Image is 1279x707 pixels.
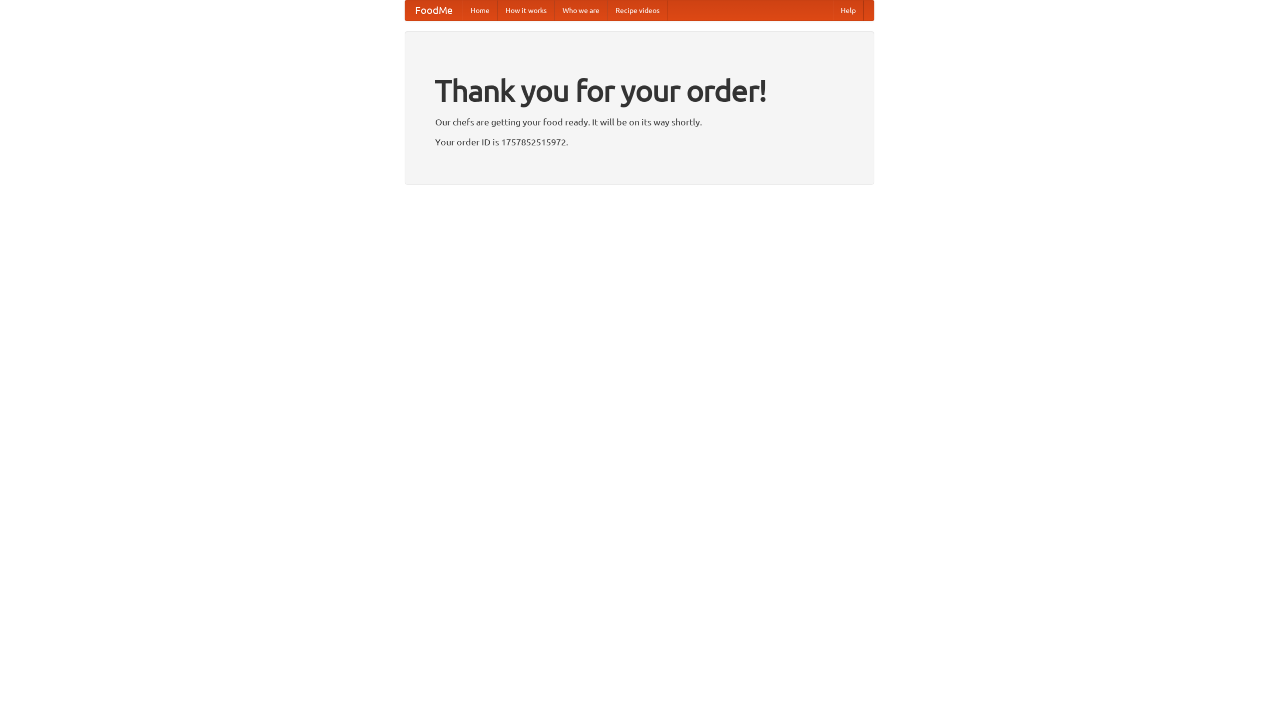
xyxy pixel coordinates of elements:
a: How it works [498,0,555,20]
p: Your order ID is 1757852515972. [435,134,844,149]
a: Recipe videos [608,0,667,20]
h1: Thank you for your order! [435,66,844,114]
a: Help [833,0,864,20]
p: Our chefs are getting your food ready. It will be on its way shortly. [435,114,844,129]
a: FoodMe [405,0,463,20]
a: Who we are [555,0,608,20]
a: Home [463,0,498,20]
